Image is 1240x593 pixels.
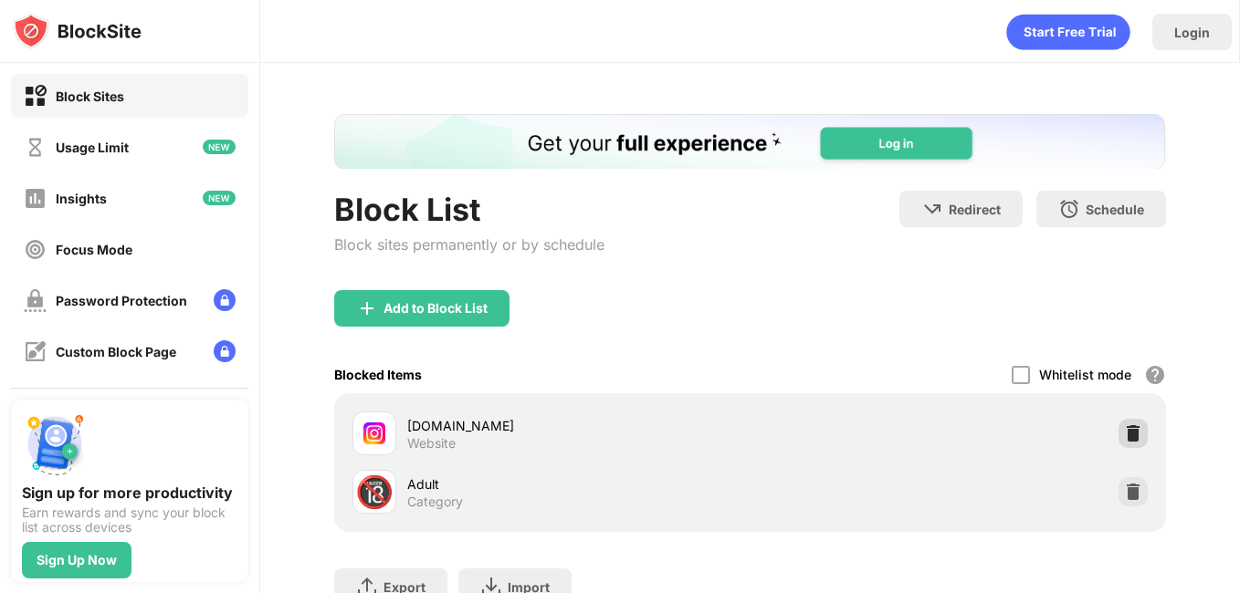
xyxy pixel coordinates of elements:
[37,553,117,567] div: Sign Up Now
[22,505,237,535] div: Earn rewards and sync your block list across devices
[56,88,124,104] div: Block Sites
[56,344,176,359] div: Custom Block Page
[56,293,187,308] div: Password Protection
[24,187,47,210] img: insights-off.svg
[56,242,132,257] div: Focus Mode
[24,85,47,108] img: block-on.svg
[334,114,1165,169] iframe: Banner
[407,494,463,510] div: Category
[407,435,456,452] div: Website
[334,191,604,228] div: Block List
[203,140,236,154] img: new-icon.svg
[384,301,488,316] div: Add to Block List
[24,340,47,363] img: customize-block-page-off.svg
[214,340,236,362] img: lock-menu.svg
[24,136,47,159] img: time-usage-off.svg
[22,484,237,502] div: Sign up for more productivity
[363,422,385,444] img: favicons
[22,411,88,476] img: push-signup.svg
[407,416,750,435] div: [DOMAIN_NAME]
[334,367,422,382] div: Blocked Items
[1039,367,1131,382] div: Whitelist mode
[56,140,129,155] div: Usage Limit
[865,18,1222,205] iframe: Sign in with Google Dialog
[334,235,604,254] div: Block sites permanently or by schedule
[214,289,236,311] img: lock-menu.svg
[24,238,47,261] img: focus-off.svg
[1006,14,1130,50] div: animation
[407,474,750,494] div: Adult
[355,473,394,511] div: 🔞
[56,191,107,206] div: Insights
[13,13,142,49] img: logo-blocksite.svg
[24,289,47,312] img: password-protection-off.svg
[203,191,236,205] img: new-icon.svg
